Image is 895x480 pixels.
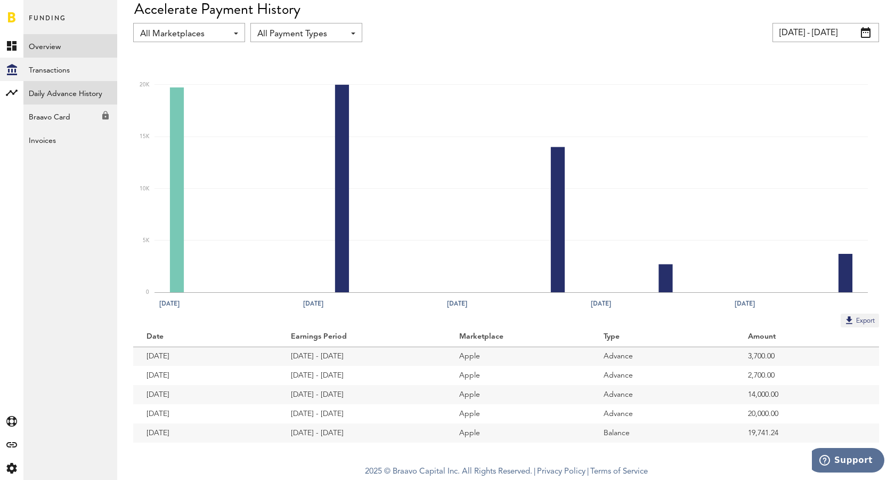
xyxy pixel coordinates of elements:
a: Daily Advance History [23,81,117,105]
a: Terms of Service [590,468,648,476]
td: 14,000.00 [735,385,879,404]
td: 19,741.24 [735,423,879,443]
text: [DATE] [735,299,755,308]
td: [DATE] [133,347,278,366]
span: 2025 © Braavo Capital Inc. All Rights Reserved. [365,464,532,480]
span: All Marketplaces [140,25,227,43]
ng-transclude: Type [604,333,621,340]
td: 3,700.00 [735,347,879,366]
span: All Payment Types [257,25,345,43]
td: Advance [590,347,735,366]
td: Advance [590,366,735,385]
a: Invoices [23,128,117,151]
text: 15K [140,134,150,139]
td: Apple [446,404,590,423]
ng-transclude: Earnings Period [291,333,348,340]
ng-transclude: Marketplace [459,333,505,340]
td: [DATE] [133,404,278,423]
td: [DATE] [133,385,278,404]
td: Apple [446,385,590,404]
text: [DATE] [447,299,467,308]
td: Apple [446,423,590,443]
img: Export [844,315,855,325]
button: Export [841,314,879,327]
a: Privacy Policy [537,468,585,476]
text: 10K [140,186,150,191]
td: Balance [590,423,735,443]
td: [DATE] - [DATE] [278,423,445,443]
text: 20K [140,82,150,87]
td: 20,000.00 [735,404,879,423]
td: [DATE] [133,423,278,443]
ng-transclude: Amount [748,333,777,340]
td: Apple [446,366,590,385]
a: Transactions [23,58,117,81]
ng-transclude: Date [147,333,165,340]
td: Advance [590,404,735,423]
td: [DATE] - [DATE] [278,404,445,423]
td: Apple [446,347,590,366]
td: Advance [590,385,735,404]
text: [DATE] [303,299,323,308]
td: [DATE] [133,366,278,385]
div: Accelerate Payment History [134,1,879,18]
td: [DATE] - [DATE] [278,385,445,404]
td: [DATE] - [DATE] [278,347,445,366]
text: [DATE] [159,299,180,308]
span: Funding [29,12,66,34]
td: 2,700.00 [735,366,879,385]
text: 0 [146,290,149,295]
text: [DATE] [591,299,611,308]
iframe: Opens a widget where you can find more information [812,448,884,475]
td: [DATE] - [DATE] [278,366,445,385]
a: Overview [23,34,117,58]
div: Braavo Card [23,105,117,124]
text: 5K [143,238,150,243]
